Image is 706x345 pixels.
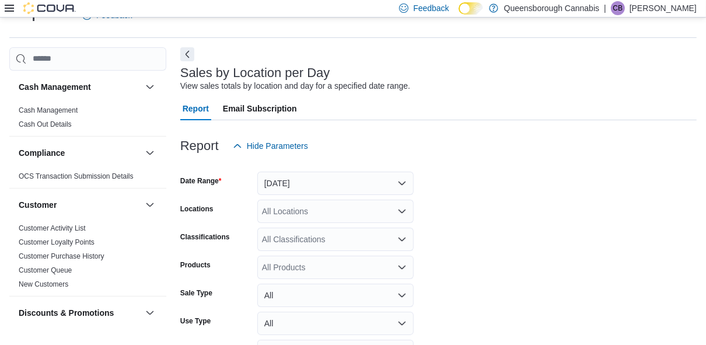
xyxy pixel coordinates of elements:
[180,176,222,186] label: Date Range
[143,198,157,212] button: Customer
[19,120,72,129] span: Cash Out Details
[19,147,141,159] button: Compliance
[19,81,141,93] button: Cash Management
[459,2,483,15] input: Dark Mode
[19,120,72,128] a: Cash Out Details
[180,232,230,242] label: Classifications
[19,238,95,246] a: Customer Loyalty Points
[19,252,104,260] a: Customer Purchase History
[143,146,157,160] button: Compliance
[143,80,157,94] button: Cash Management
[19,224,86,232] a: Customer Activity List
[247,140,308,152] span: Hide Parameters
[180,139,219,153] h3: Report
[19,307,141,319] button: Discounts & Promotions
[397,235,407,244] button: Open list of options
[19,106,78,115] span: Cash Management
[180,47,194,61] button: Next
[19,280,68,288] a: New Customers
[604,1,606,15] p: |
[23,2,76,14] img: Cova
[19,266,72,274] a: Customer Queue
[413,2,449,14] span: Feedback
[630,1,697,15] p: [PERSON_NAME]
[19,266,72,275] span: Customer Queue
[183,97,209,120] span: Report
[9,169,166,188] div: Compliance
[257,172,414,195] button: [DATE]
[223,97,297,120] span: Email Subscription
[19,252,104,261] span: Customer Purchase History
[19,238,95,247] span: Customer Loyalty Points
[180,260,211,270] label: Products
[180,316,211,326] label: Use Type
[397,207,407,216] button: Open list of options
[613,1,623,15] span: CB
[180,288,212,298] label: Sale Type
[611,1,625,15] div: Calvin Basran
[143,306,157,320] button: Discounts & Promotions
[257,284,414,307] button: All
[180,80,410,92] div: View sales totals by location and day for a specified date range.
[19,199,57,211] h3: Customer
[504,1,599,15] p: Queensborough Cannabis
[19,147,65,159] h3: Compliance
[19,224,86,233] span: Customer Activity List
[180,66,330,80] h3: Sales by Location per Day
[19,307,114,319] h3: Discounts & Promotions
[180,204,214,214] label: Locations
[19,199,141,211] button: Customer
[19,172,134,181] span: OCS Transaction Submission Details
[9,221,166,296] div: Customer
[228,134,313,158] button: Hide Parameters
[19,106,78,114] a: Cash Management
[257,312,414,335] button: All
[397,263,407,272] button: Open list of options
[19,280,68,289] span: New Customers
[19,81,91,93] h3: Cash Management
[19,172,134,180] a: OCS Transaction Submission Details
[9,103,166,136] div: Cash Management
